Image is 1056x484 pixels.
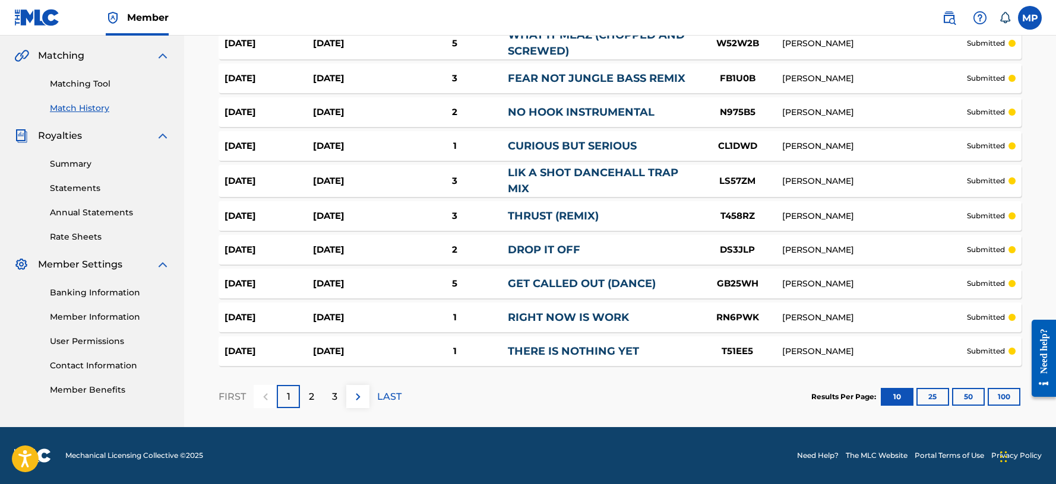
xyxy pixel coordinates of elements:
[38,49,84,63] span: Matching
[1018,6,1042,30] div: User Menu
[508,166,678,195] a: LIK A SHOT DANCEHALL TRAP MIX
[401,37,508,50] div: 5
[952,388,985,406] button: 50
[967,73,1005,84] p: submitted
[967,107,1005,117] p: submitted
[287,390,290,404] p: 1
[50,182,170,195] a: Statements
[50,335,170,348] a: User Permissions
[782,278,967,290] div: [PERSON_NAME]
[313,311,401,324] div: [DATE]
[967,141,1005,151] p: submitted
[693,37,782,50] div: W52W2B
[50,231,170,243] a: Rate Sheets
[782,311,967,324] div: [PERSON_NAME]
[988,388,1020,406] button: 100
[967,176,1005,186] p: submitted
[967,38,1005,49] p: submitted
[782,244,967,256] div: [PERSON_NAME]
[14,9,60,26] img: MLC Logo
[313,72,401,85] div: [DATE]
[225,277,313,291] div: [DATE]
[693,311,782,324] div: RN6PWK
[50,158,170,170] a: Summary
[782,72,967,85] div: [PERSON_NAME]
[14,257,29,272] img: Member Settings
[508,106,655,119] a: NO HOOK INSTRUMENTAL
[693,72,782,85] div: FB1U0B
[508,139,637,152] a: CURIOUS BUT SERIOUS
[782,345,967,358] div: [PERSON_NAME]
[14,129,29,143] img: Royalties
[127,11,169,24] span: Member
[967,278,1005,289] p: submitted
[693,243,782,257] div: DS3JLP
[693,106,782,119] div: N975B5
[313,345,401,358] div: [DATE]
[937,6,961,30] a: Public Search
[313,139,401,153] div: [DATE]
[967,211,1005,221] p: submitted
[38,129,82,143] span: Royalties
[508,243,580,256] a: DROP IT OFF
[991,450,1042,461] a: Privacy Policy
[50,384,170,396] a: Member Benefits
[997,427,1056,484] iframe: Chat Widget
[401,139,508,153] div: 1
[401,106,508,119] div: 2
[401,243,508,257] div: 2
[782,175,967,187] div: [PERSON_NAME]
[915,450,984,461] a: Portal Terms of Use
[225,37,313,50] div: [DATE]
[693,139,782,153] div: CL1DWD
[782,106,967,119] div: [PERSON_NAME]
[846,450,908,461] a: The MLC Website
[1023,310,1056,406] iframe: Resource Center
[14,49,29,63] img: Matching
[508,209,599,222] a: THRUST (REMIX)
[313,243,401,257] div: [DATE]
[508,345,639,358] a: THERE IS NOTHING YET
[225,311,313,324] div: [DATE]
[401,311,508,324] div: 1
[219,390,246,404] p: FIRST
[50,359,170,372] a: Contact Information
[156,49,170,63] img: expand
[782,210,967,222] div: [PERSON_NAME]
[156,257,170,272] img: expand
[401,72,508,85] div: 3
[156,129,170,143] img: expand
[693,209,782,223] div: T458RZ
[106,11,120,25] img: Top Rightsholder
[967,244,1005,255] p: submitted
[401,345,508,358] div: 1
[967,346,1005,356] p: submitted
[782,37,967,50] div: [PERSON_NAME]
[508,277,656,290] a: GET CALLED OUT (DANCE)
[50,206,170,219] a: Annual Statements
[38,257,122,272] span: Member Settings
[313,37,401,50] div: [DATE]
[332,390,337,404] p: 3
[65,450,203,461] span: Mechanical Licensing Collective © 2025
[942,11,956,25] img: search
[1000,439,1007,475] div: Drag
[782,140,967,152] div: [PERSON_NAME]
[973,11,987,25] img: help
[508,72,685,85] a: FEAR NOT JUNGLE BASS REMIX
[225,209,313,223] div: [DATE]
[225,345,313,358] div: [DATE]
[225,106,313,119] div: [DATE]
[811,391,879,402] p: Results Per Page:
[401,174,508,188] div: 3
[968,6,992,30] div: Help
[401,277,508,291] div: 5
[225,243,313,257] div: [DATE]
[693,174,782,188] div: LS57ZM
[14,448,51,463] img: logo
[50,78,170,90] a: Matching Tool
[50,311,170,323] a: Member Information
[377,390,401,404] p: LAST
